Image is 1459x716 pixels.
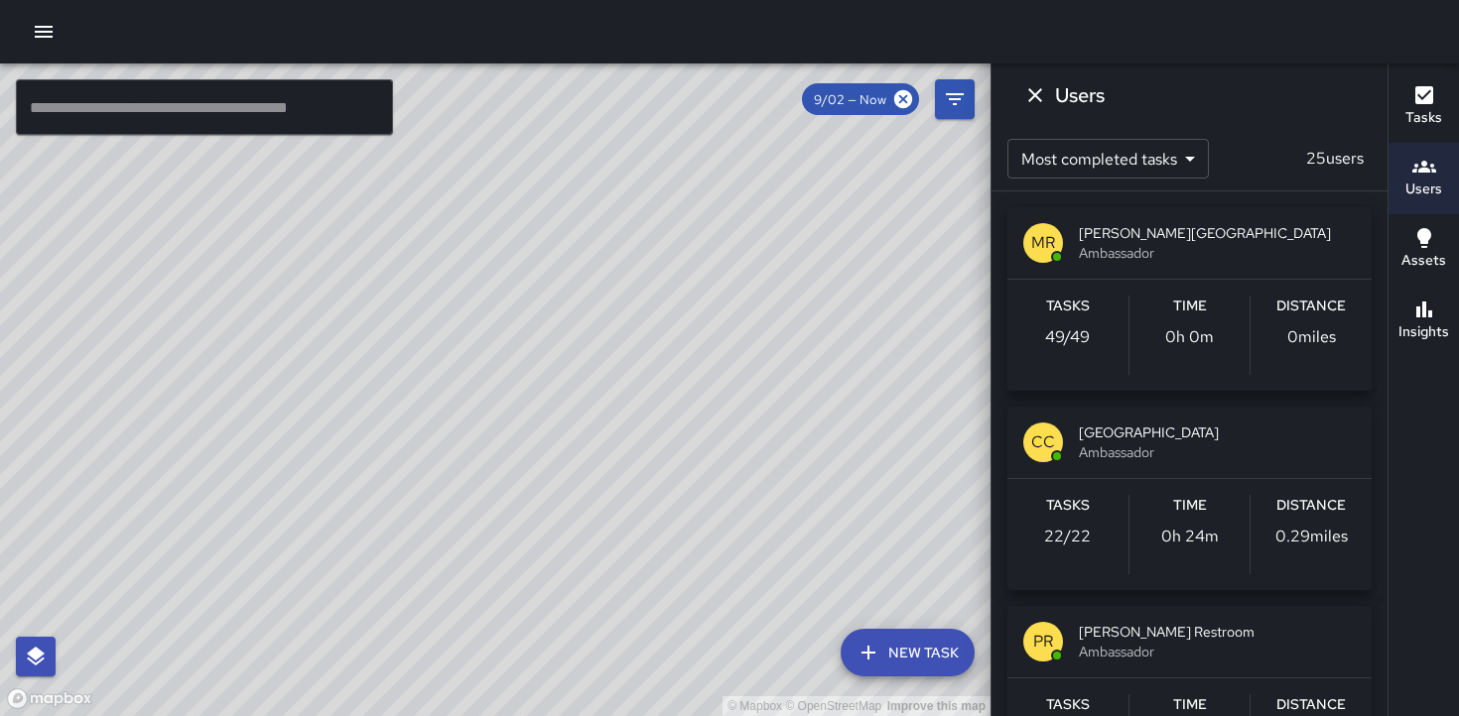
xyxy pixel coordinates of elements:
[1405,107,1442,129] h6: Tasks
[1161,525,1219,548] p: 0h 24m
[1046,495,1090,517] h6: Tasks
[1398,321,1449,343] h6: Insights
[1015,75,1055,115] button: Dismiss
[1173,495,1207,517] h6: Time
[1389,143,1459,214] button: Users
[841,629,975,676] button: New Task
[1031,231,1055,255] p: MR
[1275,525,1348,548] p: 0.29 miles
[1044,525,1091,548] p: 22 / 22
[1007,139,1209,179] div: Most completed tasks
[1298,147,1372,171] p: 25 users
[1079,422,1356,442] span: [GEOGRAPHIC_DATA]
[1276,296,1346,317] h6: Distance
[802,91,898,108] span: 9/02 — Now
[1007,407,1372,590] button: CC[GEOGRAPHIC_DATA]AmbassadorTasks22/22Time0h 24mDistance0.29miles
[1031,430,1055,454] p: CC
[1055,79,1105,111] h6: Users
[1405,179,1442,200] h6: Users
[1389,71,1459,143] button: Tasks
[1046,296,1090,317] h6: Tasks
[1079,442,1356,462] span: Ambassador
[1079,223,1356,243] span: [PERSON_NAME][GEOGRAPHIC_DATA]
[1007,207,1372,391] button: MR[PERSON_NAME][GEOGRAPHIC_DATA]AmbassadorTasks49/49Time0h 0mDistance0miles
[1287,325,1336,349] p: 0 miles
[1401,250,1446,272] h6: Assets
[1165,325,1214,349] p: 0h 0m
[1033,630,1053,654] p: PR
[1389,214,1459,286] button: Assets
[935,79,975,119] button: Filters
[802,83,919,115] div: 9/02 — Now
[1079,243,1356,263] span: Ambassador
[1045,325,1090,349] p: 49 / 49
[1079,622,1356,642] span: [PERSON_NAME] Restroom
[1079,642,1356,661] span: Ambassador
[1173,694,1207,716] h6: Time
[1276,694,1346,716] h6: Distance
[1046,694,1090,716] h6: Tasks
[1173,296,1207,317] h6: Time
[1276,495,1346,517] h6: Distance
[1389,286,1459,357] button: Insights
